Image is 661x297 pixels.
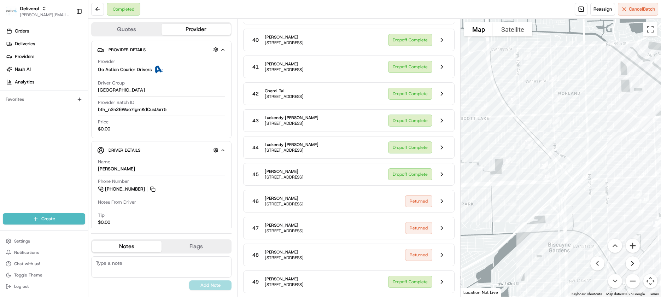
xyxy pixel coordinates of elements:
button: Map camera controls [643,274,657,288]
span: Luckendy [PERSON_NAME] [265,142,318,147]
span: Nash AI [15,66,31,72]
span: 41 [252,63,259,70]
button: Chat with us! [3,259,85,269]
span: Go Action Courier Drivers [98,66,152,73]
button: Zoom in [626,239,640,253]
div: [PERSON_NAME] [98,166,135,172]
img: Deliverol [6,6,17,16]
img: ActionCourier.png [154,65,163,74]
button: Show street map [464,22,493,36]
div: 8 [500,154,514,167]
span: Deliveries [15,41,35,47]
div: 18 [639,193,652,206]
span: [PHONE_NUMBER] [105,186,145,192]
span: Log out [14,284,29,289]
a: Providers [3,51,88,62]
a: Powered byPylon [50,120,86,125]
span: [STREET_ADDRESS] [265,201,304,207]
a: Open this area in Google Maps (opens a new window) [462,287,486,297]
span: 40 [252,36,259,43]
span: [PERSON_NAME] [265,276,304,282]
button: Toggle Theme [3,270,85,280]
span: [STREET_ADDRESS] [265,255,304,261]
button: Notifications [3,248,85,257]
button: Quotes [92,24,162,35]
a: [PHONE_NUMBER] [98,185,157,193]
button: CancelBatch [618,3,658,16]
button: Move left [590,256,604,270]
div: 2 [546,72,560,85]
button: Move down [608,274,622,288]
span: Notes From Driver [98,199,136,205]
div: 7 [472,104,486,118]
div: 10 [522,138,536,152]
button: Zoom out [626,274,640,288]
span: Provider Batch ID [98,99,134,106]
button: Reassign [590,3,615,16]
span: Provider Details [109,47,146,53]
span: Phone Number [98,178,129,185]
div: 9 [519,134,533,148]
span: Driver Group [98,80,125,86]
a: Deliveries [3,38,88,49]
button: Keyboard shortcuts [572,292,602,297]
button: Provider [162,24,231,35]
span: Knowledge Base [14,103,54,110]
span: [STREET_ADDRESS] [265,67,304,72]
button: Move right [626,256,640,270]
span: 42 [252,90,259,97]
span: [PERSON_NAME] [265,169,304,174]
span: [PERSON_NAME] [265,249,304,255]
a: 📗Knowledge Base [4,100,57,112]
span: 43 [252,117,259,124]
div: 📗 [7,103,13,109]
span: [GEOGRAPHIC_DATA] [98,87,145,93]
span: Driver Details [109,147,140,153]
span: [PERSON_NAME] [265,196,304,201]
span: Settings [14,238,30,244]
div: Start new chat [24,68,116,75]
span: Price [98,119,109,125]
span: [PERSON_NAME] [265,222,304,228]
div: 14 [543,219,556,232]
button: Driver Details [97,144,226,156]
div: 19 [631,188,645,202]
a: Analytics [3,76,88,88]
span: Notifications [14,250,39,255]
span: Providers [15,53,34,60]
div: 15 [583,249,596,263]
div: 💻 [60,103,65,109]
div: 12 [537,158,551,172]
button: Move up [608,239,622,253]
span: [STREET_ADDRESS] [265,147,318,153]
span: Name [98,159,110,165]
button: Start new chat [120,70,129,78]
div: 1 [521,49,534,63]
button: Settings [3,236,85,246]
span: [STREET_ADDRESS] [265,174,304,180]
span: [PERSON_NAME] [265,34,304,40]
span: bth_n2n26Wao7igmKdCusUerr5 [98,106,166,113]
div: 6 [478,99,491,112]
span: Orders [15,28,29,34]
div: 13 [540,170,553,183]
span: 46 [252,198,259,205]
span: Create [41,216,55,222]
span: Luckendy [PERSON_NAME] [265,115,318,121]
span: 49 [252,278,259,285]
button: Notes [92,241,162,252]
span: API Documentation [67,103,113,110]
span: [STREET_ADDRESS] [265,121,318,126]
span: Reassign [593,6,612,12]
span: [STREET_ADDRESS] [265,228,304,234]
div: Location Not Live [461,288,501,297]
button: Deliverol [20,5,39,12]
span: Chemi Tal [265,88,304,94]
img: 1736555255976-a54dd68f-1ca7-489b-9aae-adbdc363a1c4 [7,68,20,80]
span: Tip [98,212,105,219]
button: Flags [162,241,231,252]
a: Orders [3,25,88,37]
span: Map data ©2025 Google [606,292,645,296]
div: 4 [549,114,562,127]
